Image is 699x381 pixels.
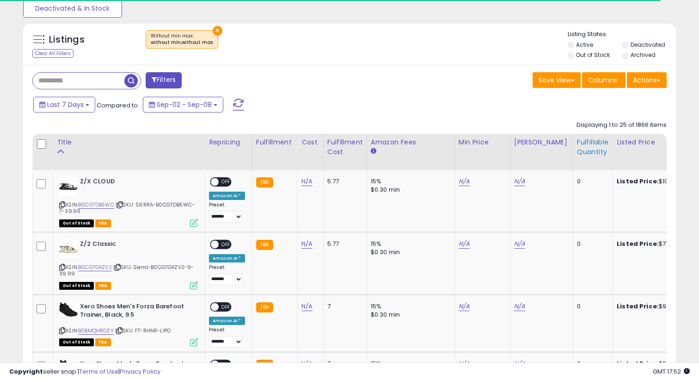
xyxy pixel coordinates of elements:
[59,302,78,317] img: 31qFcxN5JiL._SL40_.jpg
[209,317,245,325] div: Amazon AI *
[57,137,201,147] div: Title
[256,240,273,250] small: FBA
[371,240,448,248] div: 15%
[151,39,213,46] div: without min,without max
[256,177,273,187] small: FBA
[617,177,659,186] b: Listed Price:
[209,192,245,200] div: Amazon AI *
[327,302,360,311] div: 7
[59,302,198,345] div: ASIN:
[627,72,667,88] button: Actions
[209,137,248,147] div: Repricing
[301,177,313,186] a: N/A
[219,303,233,311] span: OFF
[143,97,223,112] button: Sep-02 - Sep-08
[59,338,94,346] span: All listings that are currently out of stock and unavailable for purchase on Amazon
[151,32,213,46] span: Without min max :
[631,41,665,49] label: Deactivated
[577,137,609,157] div: Fulfillable Quantity
[577,302,606,311] div: 0
[79,367,118,376] a: Terms of Use
[301,137,319,147] div: Cost
[371,137,451,147] div: Amazon Fees
[371,177,448,186] div: 15%
[617,177,693,186] div: $100.00
[327,137,363,157] div: Fulfillment Cost
[95,219,111,227] span: FBA
[97,101,139,110] span: Compared to:
[59,219,94,227] span: All listings that are currently out of stock and unavailable for purchase on Amazon
[577,177,606,186] div: 0
[617,137,697,147] div: Listed Price
[514,302,525,311] a: N/A
[59,240,198,288] div: ASIN:
[459,177,470,186] a: N/A
[9,368,160,376] div: seller snap | |
[576,121,667,130] div: Displaying 1 to 25 of 1866 items
[459,302,470,311] a: N/A
[47,100,84,109] span: Last 7 Days
[301,302,313,311] a: N/A
[617,239,659,248] b: Listed Price:
[59,177,198,226] div: ASIN:
[213,26,222,36] button: ×
[301,239,313,249] a: N/A
[371,248,448,256] div: $0.30 min
[32,49,74,58] div: Clear All Filters
[371,186,448,194] div: $0.30 min
[59,282,94,290] span: All listings that are currently out of stock and unavailable for purchase on Amazon
[631,51,656,59] label: Archived
[209,254,245,262] div: Amazon AI *
[219,178,233,186] span: OFF
[78,201,114,209] a: B0CG7DB5WC
[576,51,610,59] label: Out of Stock
[588,75,617,85] span: Columns
[219,241,233,249] span: OFF
[577,240,606,248] div: 0
[327,240,360,248] div: 5.77
[95,282,111,290] span: FBA
[533,72,581,88] button: Save View
[33,97,95,112] button: Last 7 Days
[59,240,78,258] img: 31FQpTYYPQL._SL40_.jpg
[371,147,376,156] small: Amazon Fees.
[582,72,625,88] button: Columns
[653,367,690,376] span: 2025-09-16 17:52 GMT
[59,177,78,196] img: 41sIiGaj9QL._SL40_.jpg
[9,367,43,376] strong: Copyright
[78,327,114,335] a: B0BMQHRDZY
[371,302,448,311] div: 15%
[209,327,245,348] div: Preset:
[568,30,676,39] p: Listing States:
[459,137,506,147] div: Min Price
[146,72,182,88] button: Filters
[95,338,111,346] span: FBA
[49,33,85,46] h5: Listings
[80,302,192,322] b: Xero Shoes Men's Forza Barefoot Trainer, Black, 9.5
[59,263,194,277] span: | SKU: Sierra-B0CG7GXZV2-9-39.99
[80,240,192,251] b: Z/2 Classic
[514,239,525,249] a: N/A
[256,137,294,147] div: Fulfillment
[617,240,693,248] div: $77.76
[80,177,192,188] b: Z/X CLOUD
[327,177,360,186] div: 5.77
[157,100,212,109] span: Sep-02 - Sep-08
[209,264,245,285] div: Preset:
[256,302,273,312] small: FBA
[115,327,171,334] span: | SKU: FT-RHNR-LIPO
[78,263,112,271] a: B0CG7GXZV2
[59,201,195,215] span: | SKU: SIERRA-B0CG7DB5WC-7-39.99
[514,137,569,147] div: [PERSON_NAME]
[617,302,659,311] b: Listed Price:
[120,367,160,376] a: Privacy Policy
[371,311,448,319] div: $0.30 min
[514,177,525,186] a: N/A
[209,202,245,223] div: Preset:
[576,41,593,49] label: Active
[459,239,470,249] a: N/A
[617,302,693,311] div: $90.00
